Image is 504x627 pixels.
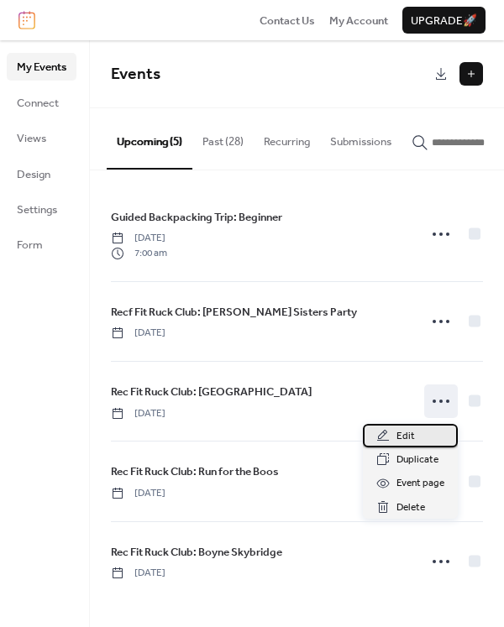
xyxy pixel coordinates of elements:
span: Form [17,237,43,253]
span: Duplicate [396,452,438,468]
span: Views [17,130,46,147]
span: [DATE] [111,406,165,421]
span: Rec Fit Ruck Club: Run for the Boos [111,463,279,480]
span: Connect [17,95,59,112]
button: Past (28) [192,108,254,167]
a: Contact Us [260,12,315,29]
span: Settings [17,201,57,218]
span: Edit [396,428,415,445]
span: Event page [396,475,444,492]
a: Guided Backpacking Trip: Beginner [111,208,282,227]
span: Upgrade 🚀 [411,13,477,29]
a: Views [7,124,76,151]
span: My Account [329,13,388,29]
span: 7:00 am [111,246,167,261]
span: [DATE] [111,326,165,341]
span: [DATE] [111,566,165,581]
button: Recurring [254,108,320,167]
span: Guided Backpacking Trip: Beginner [111,209,282,226]
a: Recf Fit Ruck Club: [PERSON_NAME] Sisters Party [111,303,357,321]
a: Connect [7,89,76,116]
span: Rec Fit Ruck Club: [GEOGRAPHIC_DATA] [111,384,312,400]
span: Rec Fit Ruck Club: Boyne Skybridge [111,544,282,561]
a: Rec Fit Ruck Club: [GEOGRAPHIC_DATA] [111,383,312,401]
button: Upgrade🚀 [402,7,486,34]
a: Rec Fit Ruck Club: Run for the Boos [111,462,279,481]
a: Design [7,160,76,187]
button: Submissions [320,108,402,167]
a: My Events [7,53,76,80]
span: My Events [17,59,66,76]
span: Design [17,166,50,183]
a: Rec Fit Ruck Club: Boyne Skybridge [111,543,282,562]
span: Delete [396,499,425,516]
a: My Account [329,12,388,29]
span: Recf Fit Ruck Club: [PERSON_NAME] Sisters Party [111,304,357,321]
button: Upcoming (5) [107,108,192,169]
span: [DATE] [111,231,167,246]
a: Settings [7,196,76,222]
span: [DATE] [111,486,165,501]
a: Form [7,231,76,258]
span: Contact Us [260,13,315,29]
span: Events [111,59,160,90]
img: logo [18,11,35,29]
